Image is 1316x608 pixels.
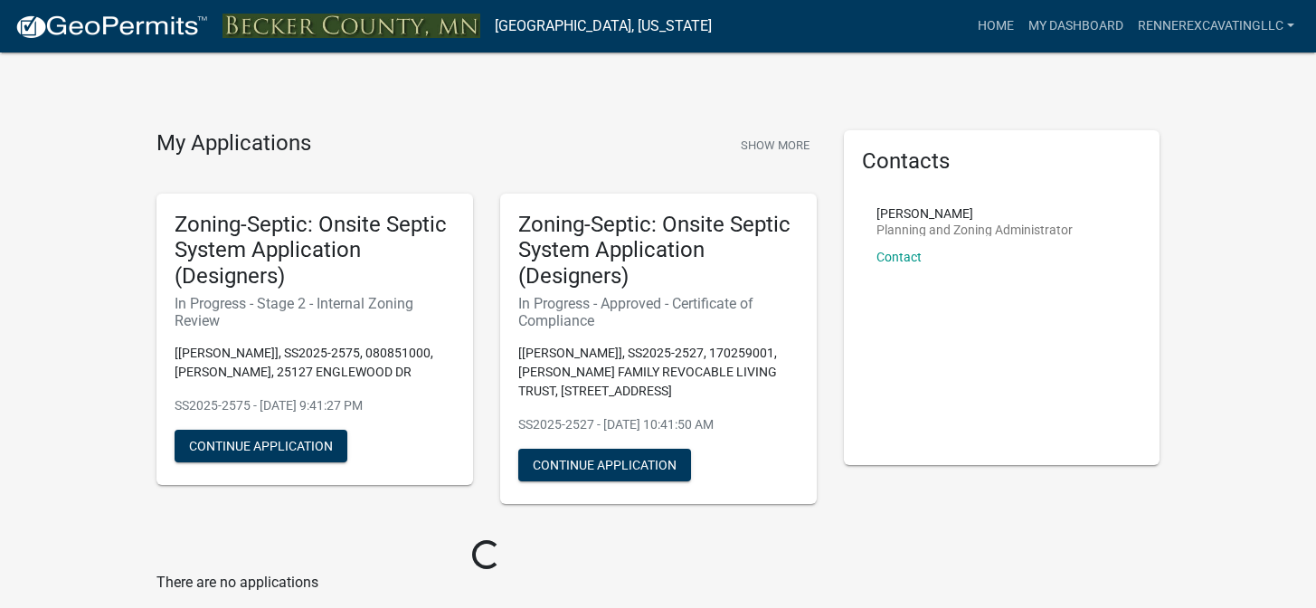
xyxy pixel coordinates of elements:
h6: In Progress - Approved - Certificate of Compliance [518,295,799,329]
a: Home [970,9,1021,43]
img: Becker County, Minnesota [222,14,480,38]
p: There are no applications [156,572,817,594]
h5: Zoning-Septic: Onsite Septic System Application (Designers) [518,212,799,290]
button: Show More [734,130,817,160]
a: [GEOGRAPHIC_DATA], [US_STATE] [495,11,712,42]
h5: Zoning-Septic: Onsite Septic System Application (Designers) [175,212,455,290]
p: [PERSON_NAME] [876,207,1073,220]
button: Continue Application [175,430,347,462]
p: SS2025-2575 - [DATE] 9:41:27 PM [175,396,455,415]
button: Continue Application [518,449,691,481]
p: Planning and Zoning Administrator [876,223,1073,236]
p: [[PERSON_NAME]], SS2025-2527, 170259001, [PERSON_NAME] FAMILY REVOCABLE LIVING TRUST, [STREET_ADD... [518,344,799,401]
a: My Dashboard [1021,9,1131,43]
h4: My Applications [156,130,311,157]
h5: Contacts [862,148,1142,175]
h6: In Progress - Stage 2 - Internal Zoning Review [175,295,455,329]
a: Contact [876,250,922,264]
a: rennerexcavatingllc [1131,9,1302,43]
p: SS2025-2527 - [DATE] 10:41:50 AM [518,415,799,434]
p: [[PERSON_NAME]], SS2025-2575, 080851000, [PERSON_NAME], 25127 ENGLEWOOD DR [175,344,455,382]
